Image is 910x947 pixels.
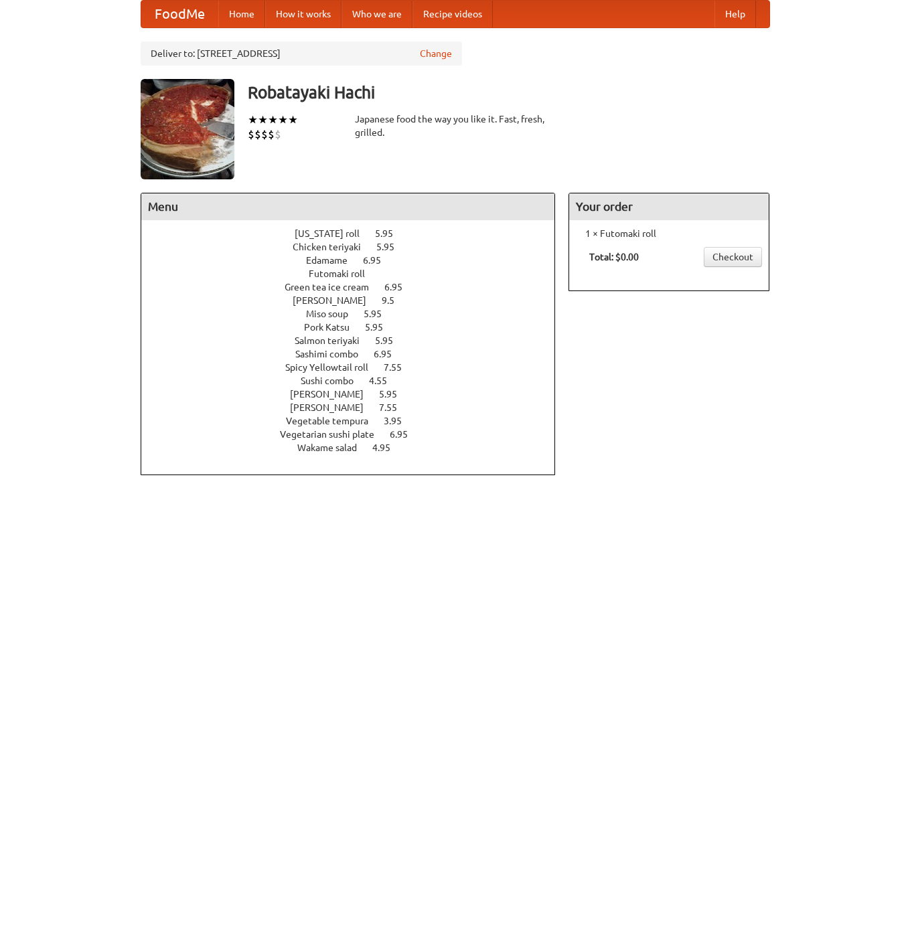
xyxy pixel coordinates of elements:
[309,268,403,279] a: Futomaki roll
[278,112,288,127] li: ★
[141,79,234,179] img: angular.jpg
[293,242,374,252] span: Chicken teriyaki
[297,442,370,453] span: Wakame salad
[286,416,382,426] span: Vegetable tempura
[365,322,396,333] span: 5.95
[295,228,418,239] a: [US_STATE] roll 5.95
[285,282,382,292] span: Green tea ice cream
[372,442,404,453] span: 4.95
[141,41,462,66] div: Deliver to: [STREET_ADDRESS]
[301,375,412,386] a: Sushi combo 4.55
[342,1,412,27] a: Who we are
[382,295,408,306] span: 9.5
[369,375,400,386] span: 4.55
[309,268,378,279] span: Futomaki roll
[248,79,770,106] h3: Robatayaki Hachi
[589,252,639,262] b: Total: $0.00
[420,47,452,60] a: Change
[295,335,418,346] a: Salmon teriyaki 5.95
[290,402,422,413] a: [PERSON_NAME] 7.55
[576,227,762,240] li: 1 × Futomaki roll
[363,255,394,266] span: 6.95
[285,282,427,292] a: Green tea ice cream 6.95
[288,112,298,127] li: ★
[306,309,406,319] a: Miso soup 5.95
[295,349,416,359] a: Sashimi combo 6.95
[286,416,427,426] a: Vegetable tempura 3.95
[248,127,254,142] li: $
[261,127,268,142] li: $
[384,416,415,426] span: 3.95
[258,112,268,127] li: ★
[268,112,278,127] li: ★
[384,282,416,292] span: 6.95
[295,349,372,359] span: Sashimi combo
[280,429,388,440] span: Vegetarian sushi plate
[290,402,377,413] span: [PERSON_NAME]
[275,127,281,142] li: $
[295,335,373,346] span: Salmon teriyaki
[375,335,406,346] span: 5.95
[355,112,556,139] div: Japanese food the way you like it. Fast, fresh, grilled.
[280,429,433,440] a: Vegetarian sushi plate 6.95
[290,389,377,400] span: [PERSON_NAME]
[390,429,421,440] span: 6.95
[374,349,405,359] span: 6.95
[254,127,261,142] li: $
[297,442,415,453] a: Wakame salad 4.95
[714,1,756,27] a: Help
[293,295,419,306] a: [PERSON_NAME] 9.5
[379,389,410,400] span: 5.95
[364,309,395,319] span: 5.95
[304,322,408,333] a: Pork Katsu 5.95
[248,112,258,127] li: ★
[306,255,406,266] a: Edamame 6.95
[295,228,373,239] span: [US_STATE] roll
[375,228,406,239] span: 5.95
[293,295,380,306] span: [PERSON_NAME]
[290,389,422,400] a: [PERSON_NAME] 5.95
[569,193,769,220] h4: Your order
[293,242,419,252] a: Chicken teriyaki 5.95
[704,247,762,267] a: Checkout
[265,1,342,27] a: How it works
[268,127,275,142] li: $
[412,1,493,27] a: Recipe videos
[306,255,361,266] span: Edamame
[379,402,410,413] span: 7.55
[376,242,408,252] span: 5.95
[304,322,363,333] span: Pork Katsu
[141,193,555,220] h4: Menu
[306,309,362,319] span: Miso soup
[285,362,427,373] a: Spicy Yellowtail roll 7.55
[218,1,265,27] a: Home
[141,1,218,27] a: FoodMe
[301,375,367,386] span: Sushi combo
[285,362,382,373] span: Spicy Yellowtail roll
[384,362,415,373] span: 7.55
